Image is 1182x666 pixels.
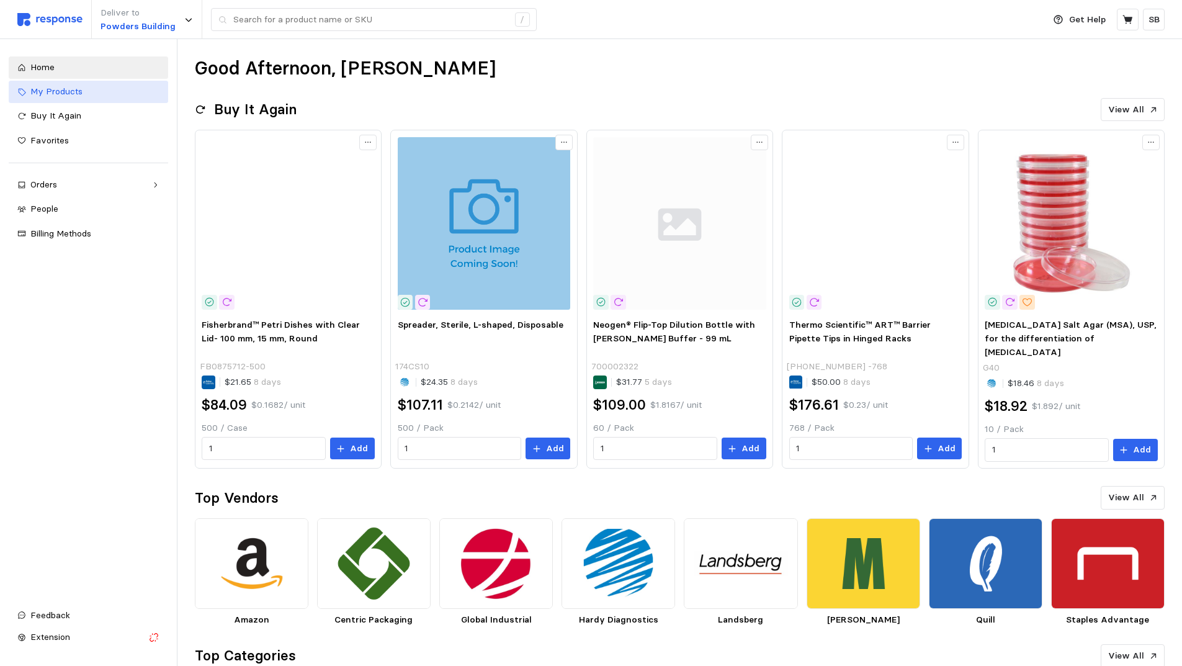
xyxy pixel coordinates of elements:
span: 8 days [448,376,478,387]
p: Staples Advantage [1051,613,1165,627]
img: 28d3e18e-6544-46cd-9dd4-0f3bdfdd001e.png [807,518,920,610]
img: 20-1497677-02682269-STD-01.jpg-250.jpg [789,137,962,310]
a: Home [9,56,168,79]
p: 700002322 [591,360,638,374]
p: $1.892 / unit [1032,400,1080,413]
p: Centric Packaging [317,613,431,627]
p: $31.77 [616,376,672,389]
button: View All [1101,486,1165,510]
button: Feedback [9,605,168,627]
img: svg%3e [17,13,83,26]
p: Global Industrial [439,613,553,627]
p: Powders Building [101,20,176,34]
h2: $109.00 [593,395,646,415]
p: 768 / Pack [789,421,962,435]
span: 5 days [642,376,672,387]
div: / [515,12,530,27]
button: Add [330,438,375,460]
span: Favorites [30,135,69,146]
a: Orders [9,174,168,196]
h1: Good Afternoon, [PERSON_NAME] [195,56,496,81]
span: 8 days [841,376,871,387]
span: Buy It Again [30,110,81,121]
h2: $18.92 [985,397,1028,416]
img: 174cs10_1.jpg [398,137,570,310]
p: G40 [983,361,1000,375]
p: Landsberg [684,613,797,627]
span: Spreader, Sterile, L-shaped, Disposable [398,319,563,330]
span: People [30,203,58,214]
h2: Top Categories [195,646,296,665]
img: b57ebca9-4645-4b82-9362-c975cc40820f.png [317,518,431,610]
input: Search for a product name or SKU [233,9,508,31]
p: Deliver to [101,6,176,20]
input: Qty [209,438,318,460]
p: $1.8167 / unit [650,398,702,412]
img: 63258c51-adb8-4b2a-9b0d-7eba9747dc41.png [1051,518,1165,610]
p: $18.46 [1008,377,1064,390]
span: Neogen® Flip-Top Dilution Bottle with [PERSON_NAME] Buffer - 99 mL [593,319,755,344]
p: Amazon [195,613,308,627]
img: F196151~p.eps-250.jpg [202,137,374,310]
p: 500 / Case [202,421,374,435]
span: [MEDICAL_DATA] Salt Agar (MSA), USP, for the differentiation of [MEDICAL_DATA] [985,319,1157,357]
img: d7805571-9dbc-467d-9567-a24a98a66352.png [195,518,308,610]
button: Extension [9,626,168,649]
p: 60 / Pack [593,421,766,435]
p: 500 / Pack [398,421,570,435]
a: Buy It Again [9,105,168,127]
p: $0.23 / unit [843,398,888,412]
input: Qty [405,438,514,460]
input: Qty [796,438,905,460]
p: Add [1133,443,1151,457]
a: People [9,198,168,220]
a: My Products [9,81,168,103]
img: bfee157a-10f7-4112-a573-b61f8e2e3b38.png [929,518,1042,610]
p: $50.00 [812,376,871,389]
p: Add [546,442,564,456]
p: [PERSON_NAME] [807,613,920,627]
img: g40_1.jpg [985,137,1157,310]
h2: $176.61 [789,395,839,415]
span: Billing Methods [30,228,91,239]
p: [PHONE_NUMBER] -768 [787,360,887,374]
a: Favorites [9,130,168,152]
p: Quill [929,613,1042,627]
p: $24.35 [421,376,478,389]
img: 771c76c0-1592-4d67-9e09-d6ea890d945b.png [439,518,553,610]
button: Add [917,438,962,460]
p: View All [1108,103,1144,117]
input: Qty [601,438,710,460]
p: 174CS10 [395,360,429,374]
span: Feedback [30,610,70,621]
img: svg%3e [593,137,766,310]
h2: Buy It Again [214,100,297,119]
p: View All [1108,491,1144,505]
p: 10 / Pack [985,423,1157,436]
p: Add [741,442,759,456]
span: Extension [30,631,70,642]
span: 8 days [251,376,281,387]
p: Add [938,442,956,456]
button: Add [1113,439,1158,461]
img: 4fb1f975-dd51-453c-b64f-21541b49956d.png [562,518,675,610]
p: Get Help [1069,13,1106,27]
span: Thermo Scientific™ ART™ Barrier Pipette Tips in Hinged Racks [789,319,931,344]
h2: $84.09 [202,395,247,415]
p: $0.2142 / unit [447,398,501,412]
img: 7d13bdb8-9cc8-4315-963f-af194109c12d.png [684,518,797,610]
input: Qty [992,439,1101,461]
p: FB0875712-500 [200,360,266,374]
button: Add [722,438,766,460]
p: $21.65 [225,376,281,389]
button: Get Help [1046,8,1113,32]
button: Add [526,438,570,460]
p: View All [1108,649,1144,663]
p: Add [350,442,368,456]
p: SB [1148,13,1160,27]
a: Billing Methods [9,223,168,245]
p: Hardy Diagnostics [562,613,675,627]
button: View All [1101,98,1165,122]
div: Orders [30,178,146,192]
span: 8 days [1034,377,1064,389]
